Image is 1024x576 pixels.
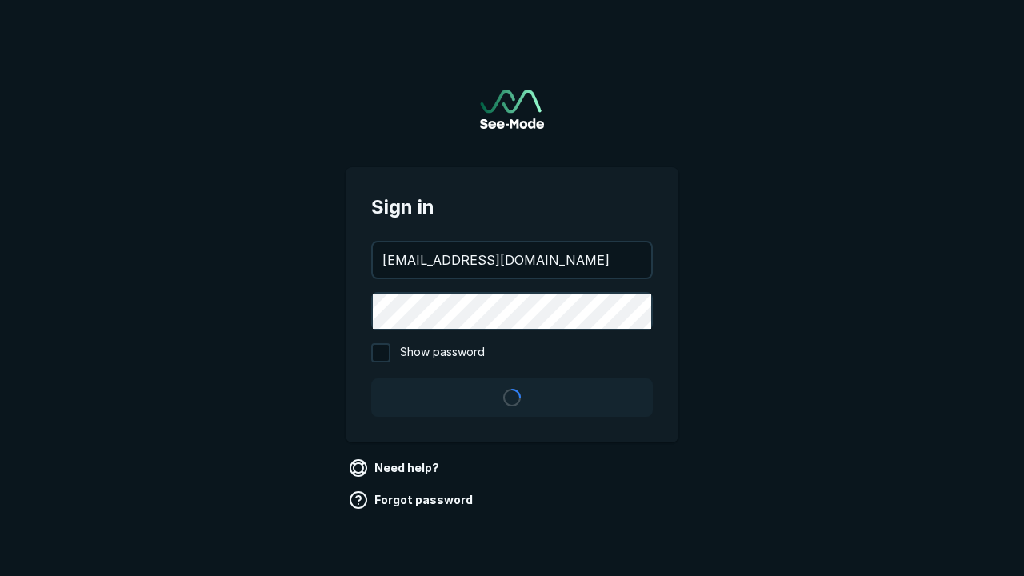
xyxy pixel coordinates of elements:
a: Need help? [346,455,446,481]
img: See-Mode Logo [480,90,544,129]
a: Forgot password [346,487,479,513]
input: your@email.com [373,242,651,278]
span: Show password [400,343,485,362]
span: Sign in [371,193,653,222]
a: Go to sign in [480,90,544,129]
